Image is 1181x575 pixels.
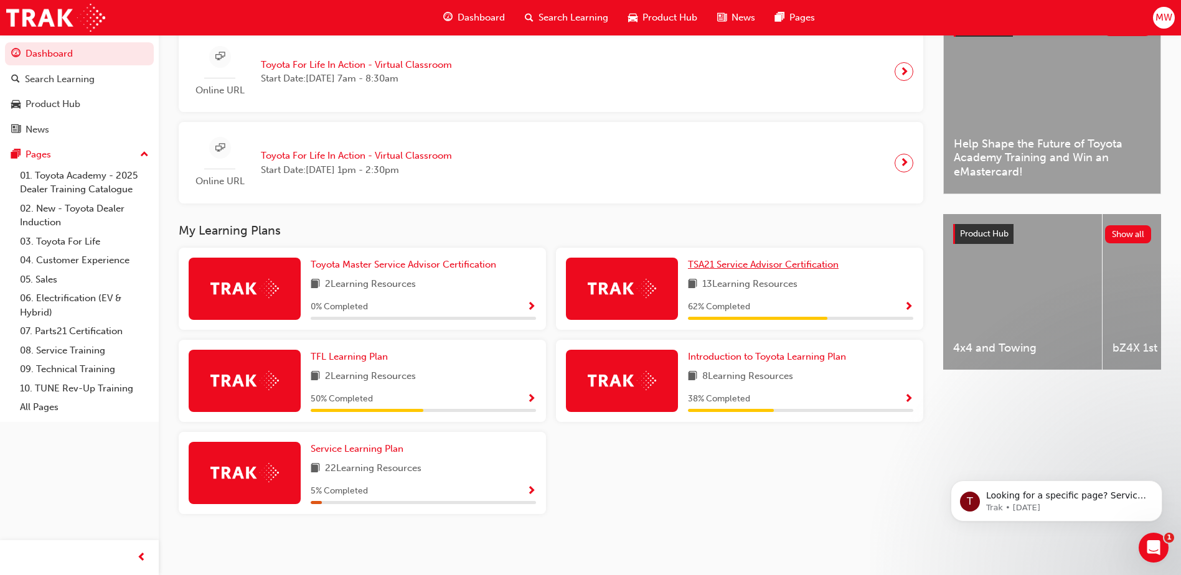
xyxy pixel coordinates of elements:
[688,277,697,292] span: book-icon
[210,279,279,298] img: Trak
[900,63,909,80] span: next-icon
[325,277,416,292] span: 2 Learning Resources
[26,97,80,111] div: Product Hub
[5,40,154,143] button: DashboardSearch LearningProduct HubNews
[189,41,913,103] a: Online URLToyota For Life In Action - Virtual ClassroomStart Date:[DATE] 7am - 8:30am
[717,10,727,26] span: news-icon
[311,442,408,456] a: Service Learning Plan
[25,72,95,86] div: Search Learning
[311,392,373,406] span: 50 % Completed
[15,398,154,417] a: All Pages
[311,350,393,364] a: TFL Learning Plan
[943,6,1161,194] a: Latest NewsShow allHelp Shape the Future of Toyota Academy Training and Win an eMastercard!
[5,68,154,91] a: Search Learning
[1164,533,1174,543] span: 1
[15,270,154,289] a: 05. Sales
[6,4,105,32] img: Trak
[311,351,388,362] span: TFL Learning Plan
[210,463,279,482] img: Trak
[11,49,21,60] span: guage-icon
[15,379,154,398] a: 10. TUNE Rev-Up Training
[904,302,913,313] span: Show Progress
[15,341,154,360] a: 08. Service Training
[628,10,638,26] span: car-icon
[311,300,368,314] span: 0 % Completed
[261,163,452,177] span: Start Date: [DATE] 1pm - 2:30pm
[702,369,793,385] span: 8 Learning Resources
[900,154,909,172] span: next-icon
[588,279,656,298] img: Trak
[11,149,21,161] span: pages-icon
[765,5,825,30] a: pages-iconPages
[11,99,21,110] span: car-icon
[1155,11,1172,25] span: MW
[458,11,505,25] span: Dashboard
[11,124,21,136] span: news-icon
[789,11,815,25] span: Pages
[525,10,534,26] span: search-icon
[953,224,1151,244] a: Product HubShow all
[588,371,656,390] img: Trak
[311,277,320,292] span: book-icon
[618,5,707,30] a: car-iconProduct Hub
[1139,533,1169,563] iframe: Intercom live chat
[5,143,154,166] button: Pages
[732,11,755,25] span: News
[15,322,154,341] a: 07. Parts21 Certification
[433,5,515,30] a: guage-iconDashboard
[943,214,1102,370] a: 4x4 and Towing
[5,118,154,141] a: News
[904,394,913,405] span: Show Progress
[15,289,154,322] a: 06. Electrification (EV & Hybrid)
[527,486,536,497] span: Show Progress
[26,147,51,162] div: Pages
[527,302,536,313] span: Show Progress
[642,11,697,25] span: Product Hub
[311,484,368,498] span: 5 % Completed
[15,199,154,232] a: 02. New - Toyota Dealer Induction
[26,123,49,137] div: News
[15,251,154,270] a: 04. Customer Experience
[688,258,844,272] a: TSA21 Service Advisor Certification
[15,360,154,379] a: 09. Technical Training
[261,149,452,163] span: Toyota For Life In Action - Virtual Classroom
[261,58,452,72] span: Toyota For Life In Action - Virtual Classroom
[539,11,608,25] span: Search Learning
[688,300,750,314] span: 62 % Completed
[325,369,416,385] span: 2 Learning Resources
[904,391,913,407] button: Show Progress
[5,42,154,65] a: Dashboard
[179,223,923,238] h3: My Learning Plans
[311,461,320,477] span: book-icon
[11,74,20,85] span: search-icon
[1105,225,1152,243] button: Show all
[702,277,798,292] span: 13 Learning Resources
[1153,7,1175,29] button: MW
[311,443,403,454] span: Service Learning Plan
[960,228,1009,239] span: Product Hub
[15,166,154,199] a: 01. Toyota Academy - 2025 Dealer Training Catalogue
[15,232,154,251] a: 03. Toyota For Life
[527,484,536,499] button: Show Progress
[527,299,536,315] button: Show Progress
[215,49,225,65] span: sessionType_ONLINE_URL-icon
[904,299,913,315] button: Show Progress
[688,351,846,362] span: Introduction to Toyota Learning Plan
[311,258,501,272] a: Toyota Master Service Advisor Certification
[688,392,750,406] span: 38 % Completed
[189,132,913,194] a: Online URLToyota For Life In Action - Virtual ClassroomStart Date:[DATE] 1pm - 2:30pm
[775,10,784,26] span: pages-icon
[311,259,496,270] span: Toyota Master Service Advisor Certification
[189,174,251,189] span: Online URL
[527,394,536,405] span: Show Progress
[325,461,421,477] span: 22 Learning Resources
[688,369,697,385] span: book-icon
[137,550,146,566] span: prev-icon
[707,5,765,30] a: news-iconNews
[189,83,251,98] span: Online URL
[215,141,225,156] span: sessionType_ONLINE_URL-icon
[688,350,851,364] a: Introduction to Toyota Learning Plan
